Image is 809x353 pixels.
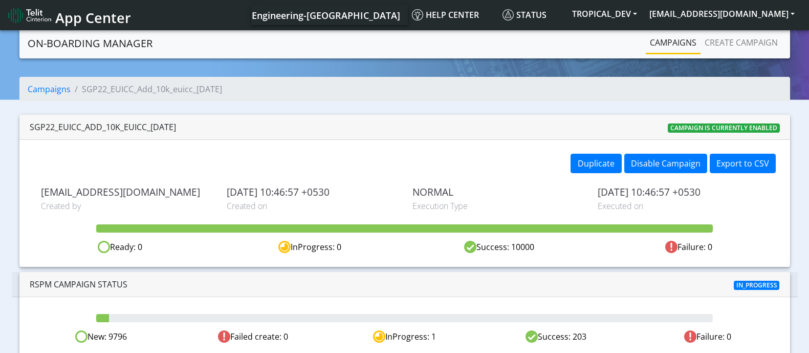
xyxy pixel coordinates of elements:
[526,330,538,343] img: Success
[28,33,152,54] a: On-Boarding Manager
[646,32,701,53] a: Campaigns
[624,154,707,173] button: Disable Campaign
[571,154,622,173] button: Duplicate
[373,330,385,343] img: In progress
[632,330,783,343] div: Failure: 0
[41,200,211,212] span: Created by
[218,330,230,343] img: Failed
[329,330,480,343] div: InProgress: 1
[71,83,222,95] li: SGP22_EUICC_Add_10k_euicc_[DATE]
[594,241,783,254] div: Failure: 0
[8,7,51,24] img: logo-telit-cinterion-gw-new.png
[598,186,768,198] span: [DATE] 10:46:57 +0530
[98,241,110,253] img: ready.svg
[215,241,404,254] div: InProgress: 0
[412,9,423,20] img: knowledge.svg
[566,5,643,23] button: TROPICAL_DEV
[734,281,780,290] span: In_progress
[701,32,782,53] a: Create campaign
[502,9,514,20] img: status.svg
[41,186,211,198] span: [EMAIL_ADDRESS][DOMAIN_NAME]
[26,241,215,254] div: Ready: 0
[26,330,177,343] div: New: 9796
[464,241,476,253] img: success.svg
[8,4,129,26] a: App Center
[75,330,88,343] img: Ready
[412,200,583,212] span: Execution Type
[408,5,498,25] a: Help center
[668,123,780,133] span: Campaign is currently enabled
[30,279,127,290] span: RSPM Campaign Status
[643,5,801,23] button: [EMAIL_ADDRESS][DOMAIN_NAME]
[19,77,790,110] nav: breadcrumb
[278,241,291,253] img: in-progress.svg
[710,154,776,173] button: Export to CSV
[227,200,397,212] span: Created on
[252,9,400,22] span: Engineering-[GEOGRAPHIC_DATA]
[480,330,632,343] div: Success: 203
[28,84,71,95] a: Campaigns
[665,241,677,253] img: fail.svg
[177,330,329,343] div: Failed create: 0
[405,241,594,254] div: Success: 10000
[30,121,176,133] div: SGP22_EUICC_Add_10k_euicc_[DATE]
[55,8,131,27] span: App Center
[227,186,397,198] span: [DATE] 10:46:57 +0530
[598,200,768,212] span: Executed on
[502,9,546,20] span: Status
[412,9,479,20] span: Help center
[684,330,696,343] img: Failed
[412,186,583,198] span: NORMAL
[251,5,400,25] a: Your current platform instance
[498,5,566,25] a: Status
